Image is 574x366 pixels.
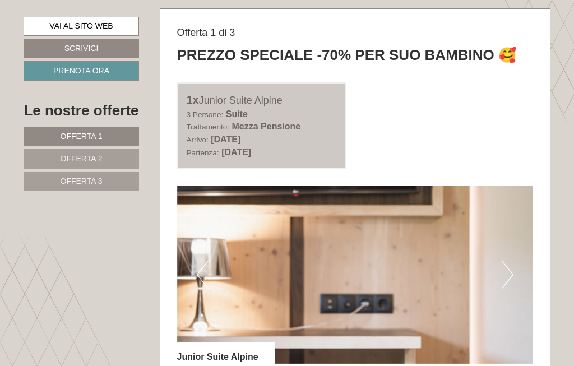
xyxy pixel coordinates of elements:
[61,132,103,141] span: Offerta 1
[24,100,139,121] div: Le nostre offerte
[187,110,224,119] small: 3 Persone:
[24,61,139,81] a: Prenota ora
[197,261,209,289] button: Previous
[61,177,103,186] span: Offerta 3
[232,122,301,131] b: Mezza Pensione
[177,342,275,364] div: Junior Suite Alpine
[187,149,219,157] small: Partenza:
[177,186,534,364] img: image
[502,261,513,289] button: Next
[221,147,251,157] b: [DATE]
[187,94,199,106] b: 1x
[187,92,337,108] div: Junior Suite Alpine
[177,45,517,66] div: prezzo speciale -70% per Suo bambino 🥰
[24,39,139,58] a: Scrivici
[61,154,103,163] span: Offerta 2
[177,27,235,38] span: Offerta 1 di 3
[187,123,230,131] small: Trattamento:
[211,135,240,144] b: [DATE]
[226,109,248,119] b: Suite
[24,17,139,36] a: Vai al sito web
[187,136,209,144] small: Arrivo:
